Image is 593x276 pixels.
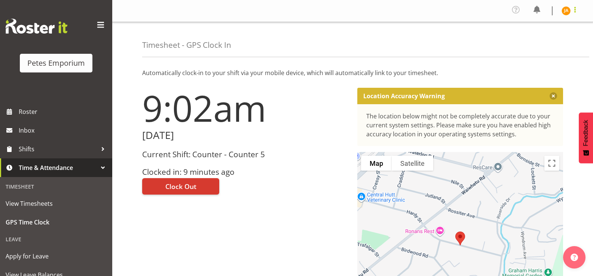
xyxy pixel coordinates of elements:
h3: Clocked in: 9 minutes ago [142,168,348,176]
h1: 9:02am [142,88,348,128]
span: Inbox [19,125,108,136]
button: Clock Out [142,178,219,195]
a: GPS Time Clock [2,213,110,232]
span: GPS Time Clock [6,217,107,228]
img: Rosterit website logo [6,19,67,34]
a: Apply for Leave [2,247,110,266]
p: Location Accuracy Warning [363,92,445,100]
span: Feedback [583,120,589,146]
img: help-xxl-2.png [571,254,578,261]
div: Petes Emporium [27,58,85,69]
a: View Timesheets [2,194,110,213]
button: Show street map [361,156,392,171]
button: Feedback - Show survey [579,112,593,163]
div: Timesheet [2,179,110,194]
div: The location below might not be completely accurate due to your current system settings. Please m... [366,112,554,139]
div: Leave [2,232,110,247]
span: View Timesheets [6,198,107,209]
button: Show satellite imagery [392,156,433,171]
span: Roster [19,106,108,117]
span: Time & Attendance [19,162,97,173]
button: Close message [550,92,557,100]
span: Apply for Leave [6,251,107,262]
h4: Timesheet - GPS Clock In [142,41,231,49]
h3: Current Shift: Counter - Counter 5 [142,150,348,159]
h2: [DATE] [142,130,348,141]
p: Automatically clock-in to your shift via your mobile device, which will automatically link to you... [142,68,563,77]
button: Toggle fullscreen view [544,156,559,171]
img: jeseryl-armstrong10788.jpg [562,6,571,15]
span: Shifts [19,143,97,155]
span: Clock Out [165,182,196,191]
